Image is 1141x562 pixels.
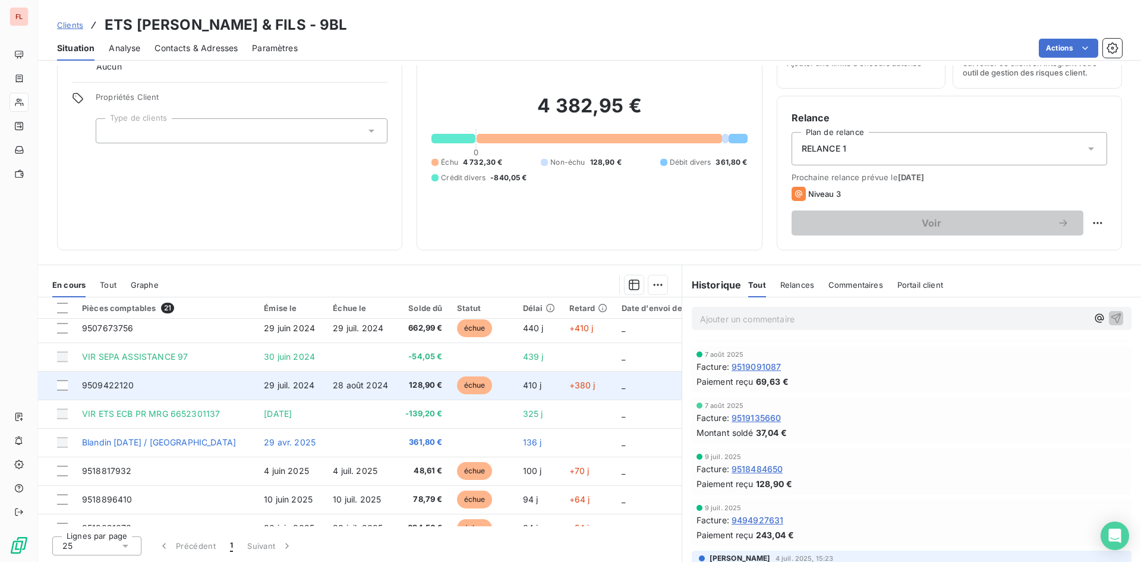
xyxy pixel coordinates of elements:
span: Paiement reçu [696,478,754,490]
span: échue [457,319,493,337]
span: [DATE] [898,172,925,182]
span: Facture : [696,463,729,475]
span: 9519091073 [82,523,132,533]
span: _ [622,494,625,504]
input: Ajouter une valeur [106,125,115,136]
span: 84 j [523,523,538,533]
button: 1 [223,533,240,558]
span: +410 j [569,323,594,333]
h3: ETS [PERSON_NAME] & FILS - 9BL [105,14,348,36]
span: +64 j [569,494,590,504]
h2: 4 382,95 € [431,94,747,130]
span: Aucun [96,61,122,73]
span: Facture : [696,360,729,373]
div: Pièces comptables [82,303,250,313]
div: Open Intercom Messenger [1101,522,1129,550]
span: 4 732,30 € [463,157,503,168]
div: Date d'envoi de la facture [622,303,722,313]
span: Contacts & Adresses [155,42,238,54]
span: [DATE] [264,409,292,419]
span: 10 juin 2025 [264,494,313,504]
span: -54,05 € [402,351,443,363]
span: Non-échu [550,157,585,168]
span: 7 août 2025 [705,402,744,409]
span: Montant soldé [696,426,754,439]
span: Relances [780,280,814,290]
span: VIR ETS ECB PR MRG 6652301137 [82,409,220,419]
span: 0 [474,147,478,157]
span: En cours [52,280,86,290]
span: Graphe [131,280,159,290]
span: 94 j [523,494,538,504]
span: Débit divers [670,157,711,168]
span: Facture : [696,412,729,424]
span: 9518484650 [732,463,783,475]
span: Prochaine relance prévue le [792,172,1107,182]
span: 29 avr. 2025 [264,437,316,447]
span: 69,63 € [756,375,789,388]
span: 325 j [523,409,543,419]
span: 9518896410 [82,494,133,504]
div: FL [10,7,29,26]
span: 29 juin 2024 [264,323,315,333]
span: _ [622,466,625,476]
span: _ [622,351,625,362]
span: 25 [62,540,73,552]
span: 4 juin 2025 [264,466,309,476]
span: -139,20 € [402,408,443,420]
span: 9519135660 [732,412,781,424]
span: 4 juil. 2025, 15:23 [776,555,834,562]
span: Paiement reçu [696,375,754,388]
span: 1 [230,540,233,552]
button: Suivant [240,533,300,558]
span: 128,90 € [590,157,622,168]
h6: Historique [682,278,742,292]
h6: Relance [792,111,1107,125]
button: Voir [792,211,1083,236]
button: Actions [1039,39,1098,58]
span: 100 j [523,466,542,476]
span: Tout [748,280,766,290]
span: 440 j [523,323,544,333]
span: Crédit divers [441,172,486,183]
span: 7 août 2025 [705,351,744,358]
span: Tout [100,280,116,290]
span: Situation [57,42,94,54]
span: échue [457,376,493,394]
button: Précédent [151,533,223,558]
span: Portail client [897,280,943,290]
span: 30 juin 2024 [264,351,315,362]
span: Paramètres [252,42,298,54]
span: Facture : [696,514,729,526]
span: 9518817932 [82,466,132,476]
span: 9 juil. 2025 [705,504,742,511]
span: 410 j [523,380,542,390]
span: 694,56 € [402,522,443,534]
span: 20 juin 2025 [264,523,314,533]
div: Retard [569,303,607,313]
span: 136 j [523,437,542,447]
span: 9 juil. 2025 [705,453,742,460]
span: _ [622,523,625,533]
span: Paiement reçu [696,529,754,541]
span: 439 j [523,351,544,362]
span: _ [622,380,625,390]
img: Logo LeanPay [10,536,29,555]
a: Clients [57,19,83,31]
span: _ [622,323,625,333]
span: -840,05 € [490,172,527,183]
span: 9507673756 [82,323,134,333]
span: 361,80 € [716,157,747,168]
span: 243,04 € [756,529,794,541]
span: RELANCE 1 [802,143,846,155]
span: +70 j [569,466,590,476]
div: Solde dû [402,303,443,313]
span: Analyse [109,42,140,54]
span: Commentaires [828,280,883,290]
span: VIR SEPA ASSISTANCE 97 [82,351,188,362]
span: +54 j [569,523,590,533]
span: 37,04 € [756,426,787,439]
div: Échue le [333,303,388,313]
span: 4 juil. 2025 [333,466,377,476]
span: 28 août 2024 [333,380,388,390]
